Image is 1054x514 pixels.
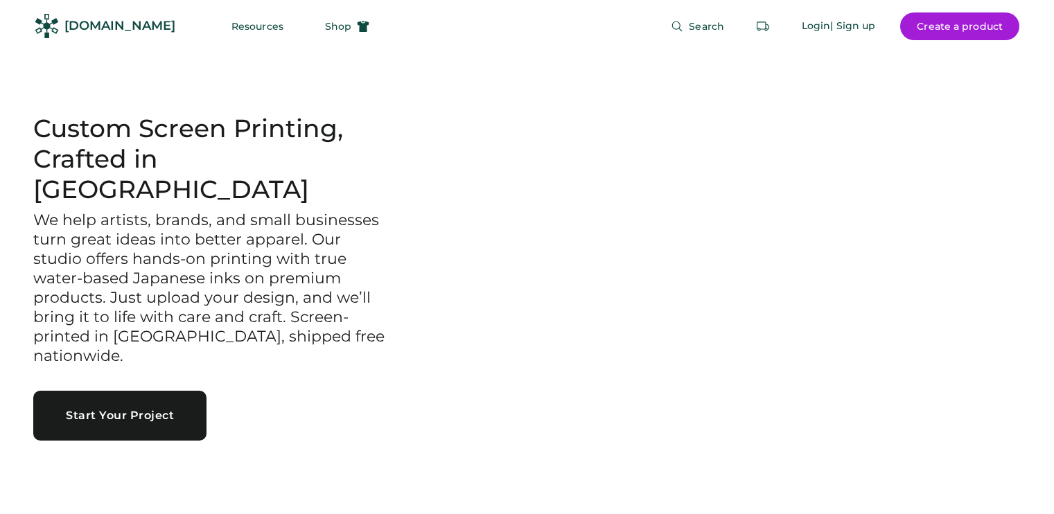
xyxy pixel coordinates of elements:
span: Shop [325,21,351,31]
img: Rendered Logo - Screens [35,14,59,38]
button: Start Your Project [33,391,207,441]
button: Create a product [900,12,1019,40]
div: | Sign up [830,19,875,33]
span: Search [689,21,724,31]
button: Shop [308,12,386,40]
div: [DOMAIN_NAME] [64,17,175,35]
div: Login [802,19,831,33]
button: Retrieve an order [749,12,777,40]
h3: We help artists, brands, and small businesses turn great ideas into better apparel. Our studio of... [33,211,388,366]
h1: Custom Screen Printing, Crafted in [GEOGRAPHIC_DATA] [33,114,388,205]
button: Resources [215,12,300,40]
button: Search [654,12,741,40]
